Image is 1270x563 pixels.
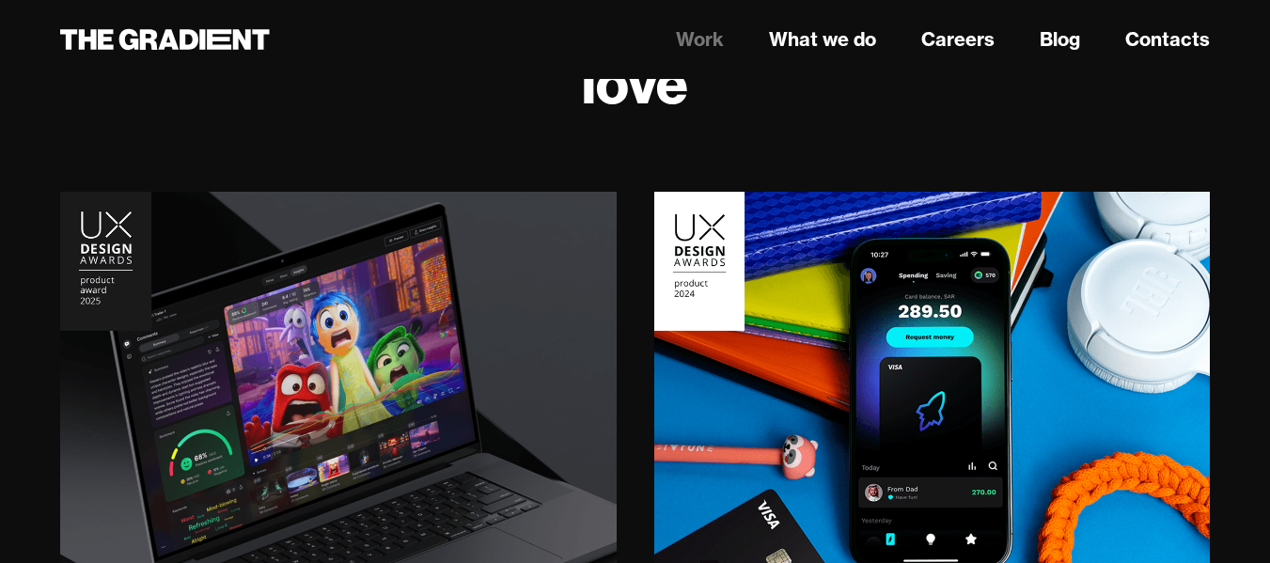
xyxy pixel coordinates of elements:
[1040,25,1080,54] a: Blog
[1125,25,1210,54] a: Contacts
[921,25,995,54] a: Careers
[769,25,876,54] a: What we do
[676,25,724,54] a: Work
